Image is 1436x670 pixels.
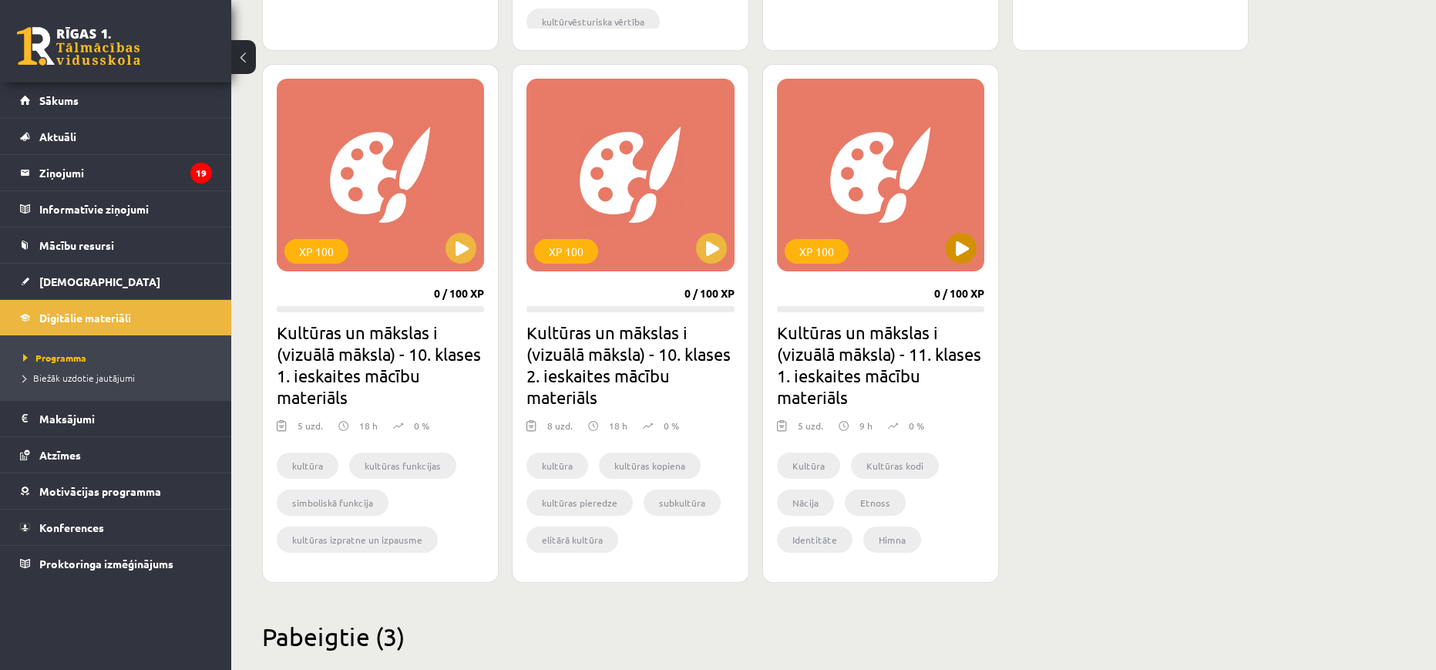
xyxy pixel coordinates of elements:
p: 9 h [859,419,873,433]
a: Biežāk uzdotie jautājumi [23,371,216,385]
span: Proktoringa izmēģinājums [39,557,173,571]
span: [DEMOGRAPHIC_DATA] [39,274,160,288]
p: 18 h [359,419,378,433]
li: kultūra [526,453,588,479]
legend: Informatīvie ziņojumi [39,191,212,227]
span: Biežāk uzdotie jautājumi [23,372,135,384]
a: Aktuāli [20,119,212,154]
span: Aktuāli [39,130,76,143]
li: kultūrvēsturiska vērtība [526,8,660,35]
li: kultūras izpratne un izpausme [277,527,438,553]
span: Atzīmes [39,448,81,462]
span: Digitālie materiāli [39,311,131,325]
h2: Kultūras un mākslas i (vizuālā māksla) - 11. klases 1. ieskaites mācību materiāls [777,322,984,408]
span: Konferences [39,520,104,534]
span: Mācību resursi [39,238,114,252]
div: XP 100 [534,239,598,264]
li: simboliskā funkcija [277,490,388,516]
legend: Maksājumi [39,401,212,436]
div: 5 uzd. [798,419,823,442]
li: kultūras funkcijas [349,453,456,479]
p: 0 % [414,419,429,433]
p: 0 % [664,419,679,433]
p: 18 h [609,419,627,433]
h2: Pabeigtie (3) [262,621,1249,651]
a: Konferences [20,510,212,545]
legend: Ziņojumi [39,155,212,190]
a: Digitālie materiāli [20,300,212,335]
li: Etnoss [845,490,906,516]
li: Nācija [777,490,834,516]
li: elitārā kultūra [526,527,618,553]
a: Mācību resursi [20,227,212,263]
li: Kultūras kodi [851,453,939,479]
span: Programma [23,352,86,364]
li: subkultūra [644,490,721,516]
span: Motivācijas programma [39,484,161,498]
a: Programma [23,351,216,365]
a: Maksājumi [20,401,212,436]
a: Ziņojumi19 [20,155,212,190]
a: Sākums [20,82,212,118]
span: Sākums [39,93,79,107]
div: 8 uzd. [547,419,573,442]
li: kultūra [277,453,338,479]
li: Identitāte [777,527,853,553]
h2: Kultūras un mākslas i (vizuālā māksla) - 10. klases 2. ieskaites mācību materiāls [526,322,734,408]
li: Himna [863,527,921,553]
a: Atzīmes [20,437,212,473]
div: XP 100 [785,239,849,264]
li: Kultūra [777,453,840,479]
a: Proktoringa izmēģinājums [20,546,212,581]
p: 0 % [909,419,924,433]
i: 19 [190,163,212,183]
a: [DEMOGRAPHIC_DATA] [20,264,212,299]
a: Rīgas 1. Tālmācības vidusskola [17,27,140,66]
li: kultūras kopiena [599,453,701,479]
div: XP 100 [284,239,348,264]
li: kultūras pieredze [526,490,633,516]
a: Motivācijas programma [20,473,212,509]
h2: Kultūras un mākslas i (vizuālā māksla) - 10. klases 1. ieskaites mācību materiāls [277,322,484,408]
div: 5 uzd. [298,419,323,442]
a: Informatīvie ziņojumi [20,191,212,227]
